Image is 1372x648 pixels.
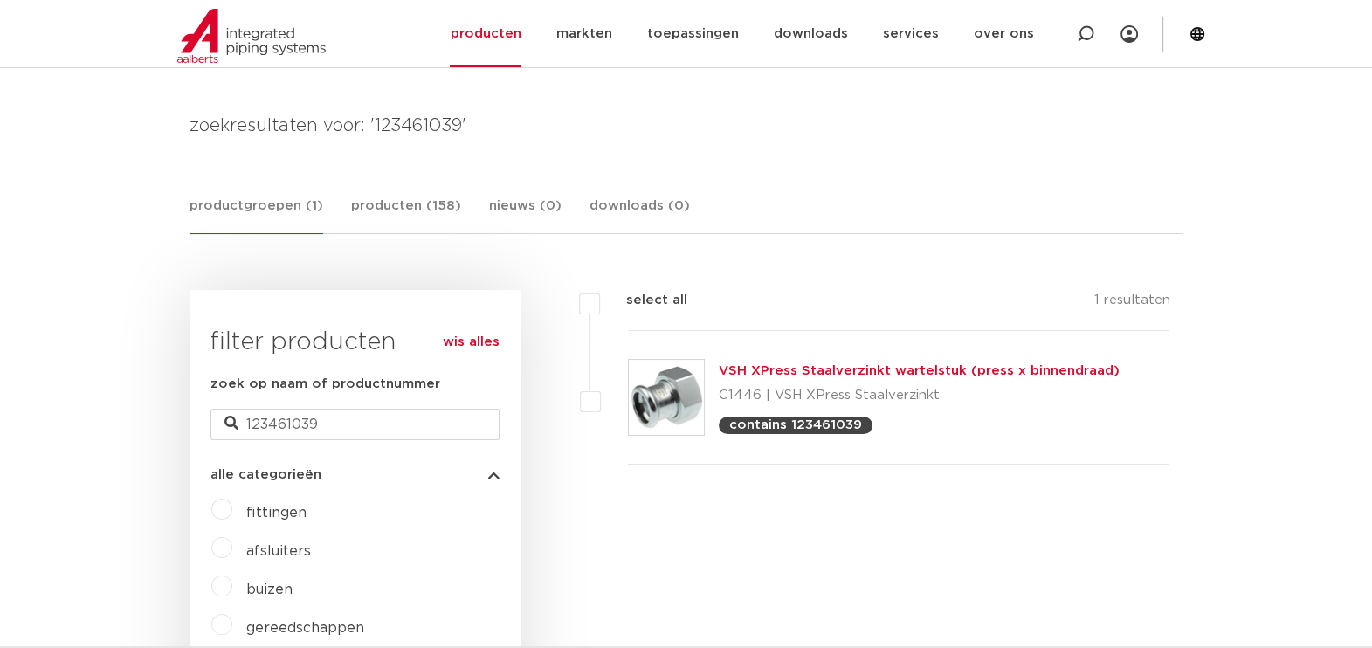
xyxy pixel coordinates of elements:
[246,621,364,635] a: gereedschappen
[629,360,704,435] img: Thumbnail for VSH XPress Staalverzinkt wartelstuk (press x binnendraad)
[210,468,321,481] span: alle categorieën
[210,374,440,395] label: zoek op naam of productnummer
[1093,290,1169,317] p: 1 resultaten
[246,583,293,596] a: buizen
[489,196,562,233] a: nieuws (0)
[210,409,500,440] input: zoeken
[190,112,1183,140] h4: zoekresultaten voor: '123461039'
[210,468,500,481] button: alle categorieën
[719,364,1120,377] a: VSH XPress Staalverzinkt wartelstuk (press x binnendraad)
[210,325,500,360] h3: filter producten
[190,196,323,234] a: productgroepen (1)
[443,332,500,353] a: wis alles
[246,506,307,520] a: fittingen
[589,196,690,233] a: downloads (0)
[729,418,862,431] p: contains 123461039
[351,196,461,233] a: producten (158)
[719,382,1120,410] p: C1446 | VSH XPress Staalverzinkt
[246,544,311,558] a: afsluiters
[600,290,687,311] label: select all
